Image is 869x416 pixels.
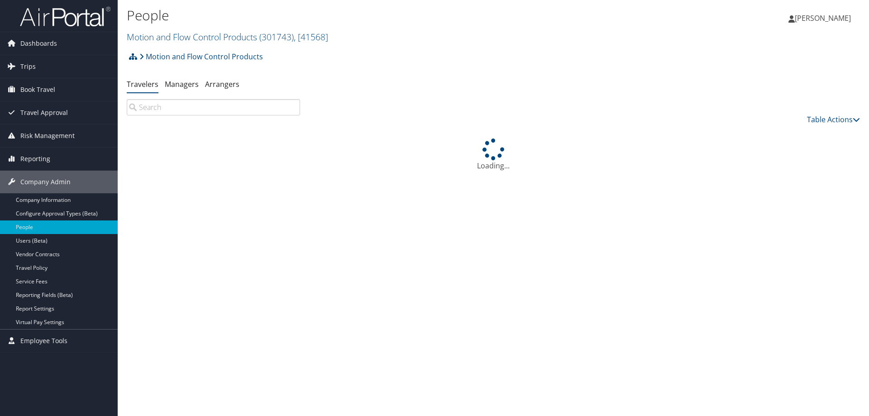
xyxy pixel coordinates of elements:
[127,99,300,115] input: Search
[127,31,328,43] a: Motion and Flow Control Products
[20,124,75,147] span: Risk Management
[294,31,328,43] span: , [ 41568 ]
[20,148,50,170] span: Reporting
[788,5,860,32] a: [PERSON_NAME]
[20,6,110,27] img: airportal-logo.png
[20,101,68,124] span: Travel Approval
[165,79,199,89] a: Managers
[127,79,158,89] a: Travelers
[20,32,57,55] span: Dashboards
[795,13,851,23] span: [PERSON_NAME]
[807,115,860,124] a: Table Actions
[20,78,55,101] span: Book Travel
[259,31,294,43] span: ( 301743 )
[205,79,239,89] a: Arrangers
[127,6,616,25] h1: People
[20,55,36,78] span: Trips
[139,48,263,66] a: Motion and Flow Control Products
[20,171,71,193] span: Company Admin
[127,139,860,171] div: Loading...
[20,330,67,352] span: Employee Tools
